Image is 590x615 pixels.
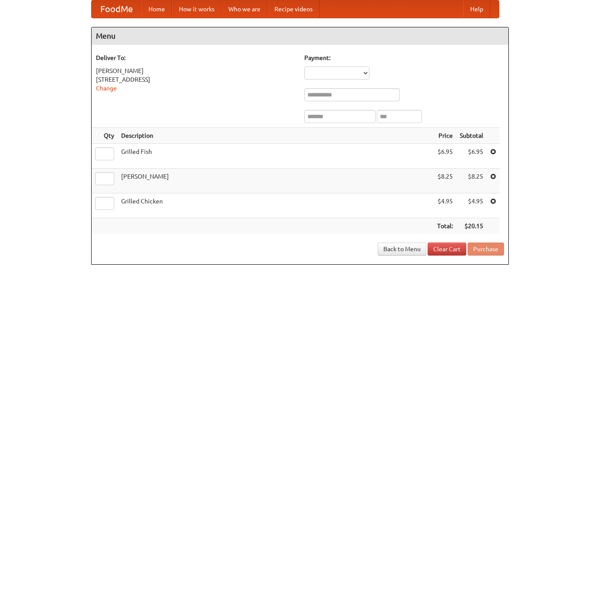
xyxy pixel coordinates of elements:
[434,218,456,234] th: Total:
[92,0,142,18] a: FoodMe
[304,53,504,62] h5: Payment:
[118,193,434,218] td: Grilled Chicken
[118,144,434,169] td: Grilled Fish
[434,144,456,169] td: $6.95
[463,0,490,18] a: Help
[118,169,434,193] td: [PERSON_NAME]
[434,169,456,193] td: $8.25
[434,193,456,218] td: $4.95
[92,27,508,45] h4: Menu
[468,243,504,256] button: Purchase
[96,66,296,75] div: [PERSON_NAME]
[96,53,296,62] h5: Deliver To:
[456,169,487,193] td: $8.25
[96,85,117,92] a: Change
[456,218,487,234] th: $20.15
[92,128,118,144] th: Qty
[142,0,172,18] a: Home
[172,0,221,18] a: How it works
[456,193,487,218] td: $4.95
[267,0,320,18] a: Recipe videos
[428,243,466,256] a: Clear Cart
[118,128,434,144] th: Description
[96,75,296,84] div: [STREET_ADDRESS]
[378,243,426,256] a: Back to Menu
[434,128,456,144] th: Price
[456,128,487,144] th: Subtotal
[456,144,487,169] td: $6.95
[221,0,267,18] a: Who we are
